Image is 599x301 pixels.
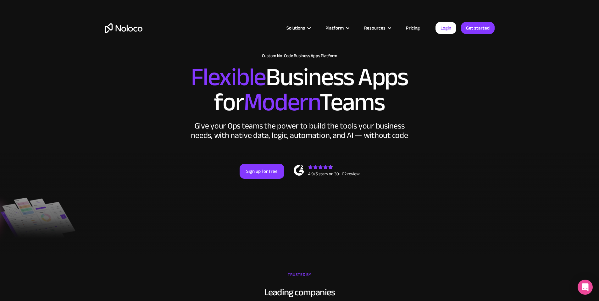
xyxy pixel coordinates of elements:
a: Login [435,22,456,34]
div: Solutions [286,24,305,32]
div: Platform [325,24,344,32]
a: Sign up for free [240,164,284,179]
span: Flexible [191,54,266,101]
h2: Business Apps for Teams [105,65,495,115]
span: Modern [244,79,319,126]
div: Give your Ops teams the power to build the tools your business needs, with native data, logic, au... [190,121,410,140]
div: Solutions [279,24,318,32]
div: Resources [356,24,398,32]
div: Resources [364,24,385,32]
a: home [105,23,142,33]
div: Open Intercom Messenger [578,280,593,295]
div: Platform [318,24,356,32]
a: Get started [461,22,495,34]
a: Pricing [398,24,428,32]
